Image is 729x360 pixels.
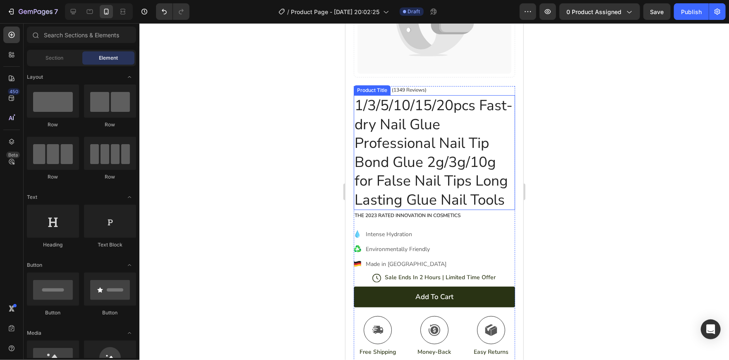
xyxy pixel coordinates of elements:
span: Layout [27,73,43,81]
div: Row [27,121,79,128]
span: Element [99,54,118,62]
div: Button [27,309,79,317]
span: Section [46,54,64,62]
span: 0 product assigned [566,7,621,16]
span: Save [650,8,664,15]
div: Heading [27,241,79,249]
span: Toggle open [123,191,136,204]
div: Row [84,121,136,128]
span: Text [27,193,37,201]
span: Toggle open [123,70,136,84]
span: Draft [408,8,420,15]
div: Publish [681,7,702,16]
span: / [288,7,290,16]
div: 450 [8,88,20,95]
button: Save [643,3,671,20]
span: Toggle open [123,326,136,340]
input: Search Sections & Elements [27,27,136,43]
div: Text Block [84,241,136,249]
div: Row [27,173,79,181]
div: Beta [6,152,20,158]
div: Row [84,173,136,181]
span: Media [27,329,41,337]
iframe: Design area [345,23,523,360]
button: 0 product assigned [559,3,640,20]
div: Open Intercom Messenger [701,319,721,339]
p: 7 [54,7,58,17]
span: Product Page - [DATE] 20:02:25 [291,7,380,16]
span: Button [27,261,42,269]
button: Publish [674,3,709,20]
span: Toggle open [123,259,136,272]
div: Button [84,309,136,317]
button: 7 [3,3,62,20]
div: Undo/Redo [156,3,189,20]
